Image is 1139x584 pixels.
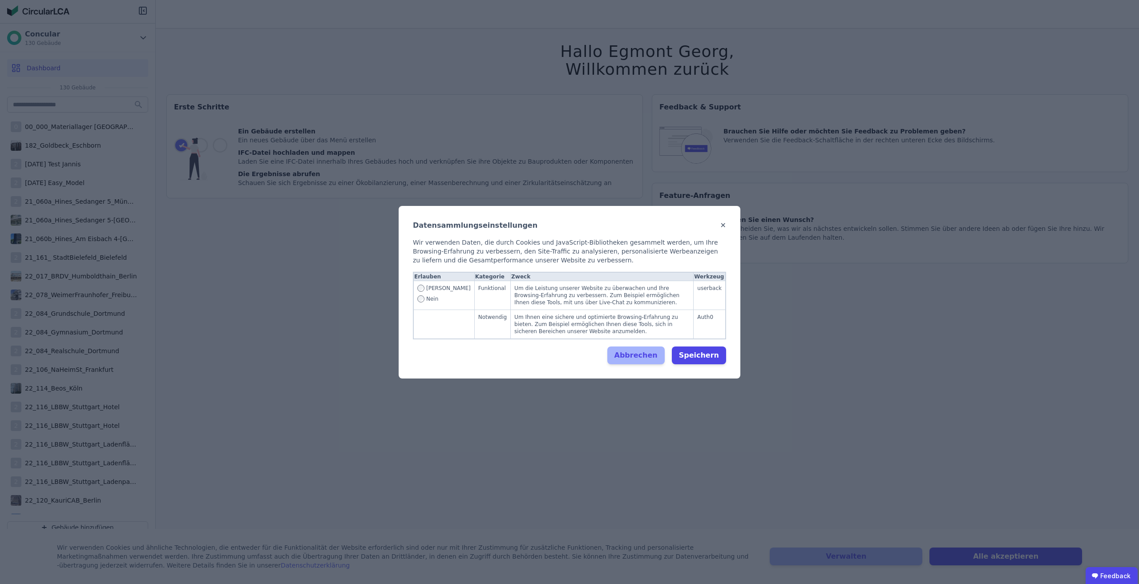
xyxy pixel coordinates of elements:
[474,310,510,338] td: Notwendig
[413,220,537,231] h2: Datensammlungseinstellungen
[672,346,726,364] button: Speichern
[511,272,694,281] th: Zweck
[426,295,438,302] span: Nein
[694,272,726,281] th: Werkzeug
[694,310,726,338] td: Auth0
[511,281,694,310] td: Um die Leistung unserer Website zu überwachen und Ihre Browsing-Erfahrung zu verbessern. Zum Beis...
[694,281,726,310] td: userback
[474,281,510,310] td: Funktional
[511,310,694,338] td: Um Ihnen eine sichere und optimierte Browsing-Erfahrung zu bieten. Zum Beispiel ermöglichen Ihnen...
[414,272,475,281] th: Erlauben
[474,272,510,281] th: Kategorie
[426,285,471,295] span: [PERSON_NAME]
[720,220,726,231] button: ✕
[413,238,726,265] div: Wir verwenden Daten, die durch Cookies und JavaScript-Bibliotheken gesammelt werden, um Ihre Brow...
[607,346,665,364] button: Abbrechen
[417,295,424,302] input: Disallow Funktional tracking
[417,285,424,292] input: Allow Funktional tracking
